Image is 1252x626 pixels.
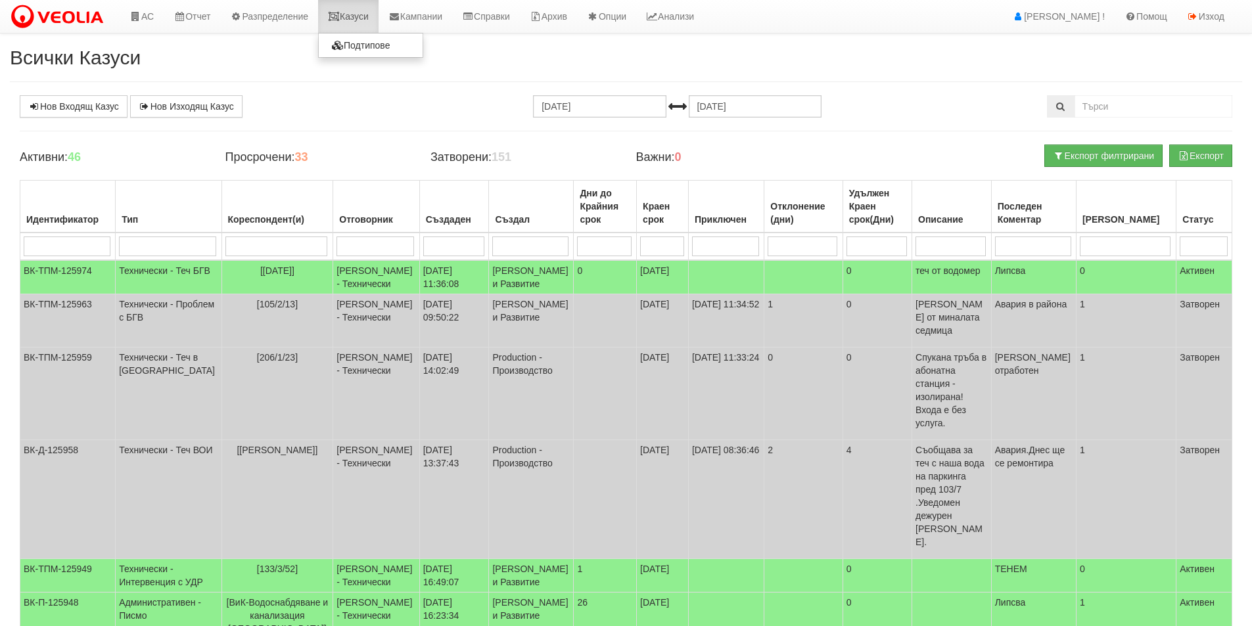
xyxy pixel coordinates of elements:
[419,440,489,559] td: [DATE] 13:37:43
[636,151,821,164] h4: Важни:
[1176,294,1232,347] td: Затворен
[995,564,1027,574] span: TEHEM
[1176,347,1232,440] td: Затворен
[995,197,1073,229] div: Последен Коментар
[492,210,570,229] div: Създал
[577,265,582,276] span: 0
[912,181,992,233] th: Описание: No sort applied, activate to apply an ascending sort
[1075,95,1232,118] input: Търсене по Идентификатор, Бл/Вх/Ап, Тип, Описание, Моб. Номер, Имейл, Файл, Коментар,
[577,564,582,574] span: 1
[20,95,128,118] a: Нов Входящ Казус
[675,150,682,164] b: 0
[24,210,112,229] div: Идентификатор
[1176,181,1232,233] th: Статус: No sort applied, activate to apply an ascending sort
[843,181,912,233] th: Удължен Краен срок(Дни): No sort applied, activate to apply an ascending sort
[995,445,1065,468] span: Авария.Днес ще се ремонтира
[430,151,616,164] h4: Затворени:
[419,347,489,440] td: [DATE] 14:02:49
[577,184,633,229] div: Дни до Крайния срок
[294,150,308,164] b: 33
[336,210,415,229] div: Отговорник
[333,260,419,294] td: [PERSON_NAME] - Технически
[116,440,221,559] td: Технически - Теч ВОИ
[1076,440,1176,559] td: 1
[20,181,116,233] th: Идентификатор: No sort applied, activate to apply an ascending sort
[843,440,912,559] td: 4
[260,265,294,276] span: [[DATE]]
[692,210,760,229] div: Приключен
[333,559,419,592] td: [PERSON_NAME] - Технически
[916,351,988,430] p: Спукана тръба в абонатна станция - изолирана! Входа е без услуга.
[843,559,912,592] td: 0
[20,559,116,592] td: ВК-ТПМ-125949
[843,294,912,347] td: 0
[688,347,764,440] td: [DATE] 11:33:24
[688,181,764,233] th: Приключен: No sort applied, activate to apply an ascending sort
[1044,145,1163,167] button: Експорт филтрирани
[995,299,1067,309] span: Авария в района
[637,559,689,592] td: [DATE]
[333,347,419,440] td: [PERSON_NAME] - Технически
[221,181,333,233] th: Кореспондент(и): No sort applied, activate to apply an ascending sort
[1176,260,1232,294] td: Активен
[1080,210,1172,229] div: [PERSON_NAME]
[489,260,574,294] td: [PERSON_NAME] и Развитие
[257,299,298,309] span: [105/2/13]
[1180,210,1228,229] div: Статус
[20,151,205,164] h4: Активни:
[843,347,912,440] td: 0
[225,210,330,229] div: Кореспондент(и)
[1176,440,1232,559] td: Затворен
[419,260,489,294] td: [DATE] 11:36:08
[574,181,637,233] th: Дни до Крайния срок: No sort applied, activate to apply an ascending sort
[640,197,685,229] div: Краен срок
[489,181,574,233] th: Създал: No sort applied, activate to apply an ascending sort
[319,37,423,54] a: Подтипове
[489,559,574,592] td: [PERSON_NAME] и Развитие
[333,181,419,233] th: Отговорник: No sort applied, activate to apply an ascending sort
[130,95,243,118] a: Нов Изходящ Казус
[995,265,1026,276] span: Липсва
[333,440,419,559] td: [PERSON_NAME] - Технически
[489,440,574,559] td: Production - Производство
[1076,181,1176,233] th: Брой Файлове: No sort applied, activate to apply an ascending sort
[116,294,221,347] td: Технически - Проблем с БГВ
[68,150,81,164] b: 46
[764,440,843,559] td: 2
[764,181,843,233] th: Отклонение (дни): No sort applied, activate to apply an ascending sort
[916,264,988,277] p: теч от водомер
[20,294,116,347] td: ВК-ТПМ-125963
[116,181,221,233] th: Тип: No sort applied, activate to apply an ascending sort
[257,564,298,574] span: [133/3/52]
[991,181,1076,233] th: Последен Коментар: No sort applied, activate to apply an ascending sort
[916,298,988,337] p: [PERSON_NAME] от миналата седмица
[423,210,486,229] div: Създаден
[764,294,843,347] td: 1
[995,352,1071,376] span: [PERSON_NAME] отработен
[116,559,221,592] td: Технически - Интервенция с УДР
[916,210,988,229] div: Описание
[119,210,218,229] div: Тип
[20,347,116,440] td: ВК-ТПМ-125959
[764,347,843,440] td: 0
[116,347,221,440] td: Технически - Теч в [GEOGRAPHIC_DATA]
[333,294,419,347] td: [PERSON_NAME] - Технически
[1076,559,1176,592] td: 0
[637,181,689,233] th: Краен срок: No sort applied, activate to apply an ascending sort
[846,184,908,229] div: Удължен Краен срок(Дни)
[995,597,1026,608] span: Липсва
[843,260,912,294] td: 0
[489,294,574,347] td: [PERSON_NAME] и Развитие
[688,440,764,559] td: [DATE] 08:36:46
[637,347,689,440] td: [DATE]
[768,197,839,229] div: Отклонение (дни)
[637,260,689,294] td: [DATE]
[1176,559,1232,592] td: Активен
[116,260,221,294] td: Технически - Теч БГВ
[492,150,511,164] b: 151
[225,151,410,164] h4: Просрочени:
[916,443,988,548] p: Съобщава за теч с наша вода на паркинга пред 103/7 .Уведомен дежурен [PERSON_NAME].
[1076,294,1176,347] td: 1
[419,559,489,592] td: [DATE] 16:49:07
[257,352,298,363] span: [206/1/23]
